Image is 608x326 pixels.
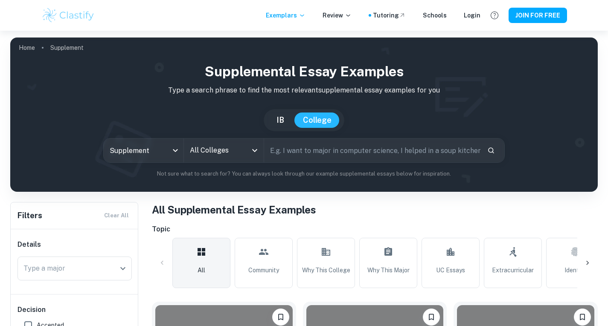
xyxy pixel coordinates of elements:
[302,265,350,275] span: Why This College
[423,309,440,326] button: Please log in to bookmark exemplars
[117,263,129,274] button: Open
[50,43,84,52] p: Supplement
[323,11,352,20] p: Review
[104,138,183,162] div: Supplement
[152,202,598,217] h1: All Supplemental Essay Examples
[17,170,591,178] p: Not sure what to search for? You can always look through our example supplemental essays below fo...
[487,8,502,23] button: Help and Feedback
[17,210,42,222] h6: Filters
[19,42,35,54] a: Home
[268,113,293,128] button: IB
[266,11,305,20] p: Exemplars
[17,85,591,95] p: Type a search phrase to find the most relevant supplemental essay examples for you
[423,11,447,20] a: Schools
[272,309,289,326] button: Please log in to bookmark exemplars
[10,38,598,192] img: profile cover
[17,61,591,82] h1: Supplemental Essay Examples
[264,138,481,162] input: E.g. I want to major in computer science, I helped in a soup kitchen, I want to join the debate t...
[492,265,534,275] span: Extracurricular
[17,305,132,315] h6: Decision
[152,224,598,234] h6: Topic
[436,265,465,275] span: UC Essays
[367,265,410,275] span: Why This Major
[198,265,205,275] span: All
[509,8,567,23] button: JOIN FOR FREE
[564,265,586,275] span: Identity
[294,113,340,128] button: College
[373,11,406,20] a: Tutoring
[464,11,480,20] a: Login
[574,309,591,326] button: Please log in to bookmark exemplars
[41,7,96,24] img: Clastify logo
[248,265,279,275] span: Community
[17,239,132,250] h6: Details
[484,143,498,158] button: Search
[249,144,261,156] button: Open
